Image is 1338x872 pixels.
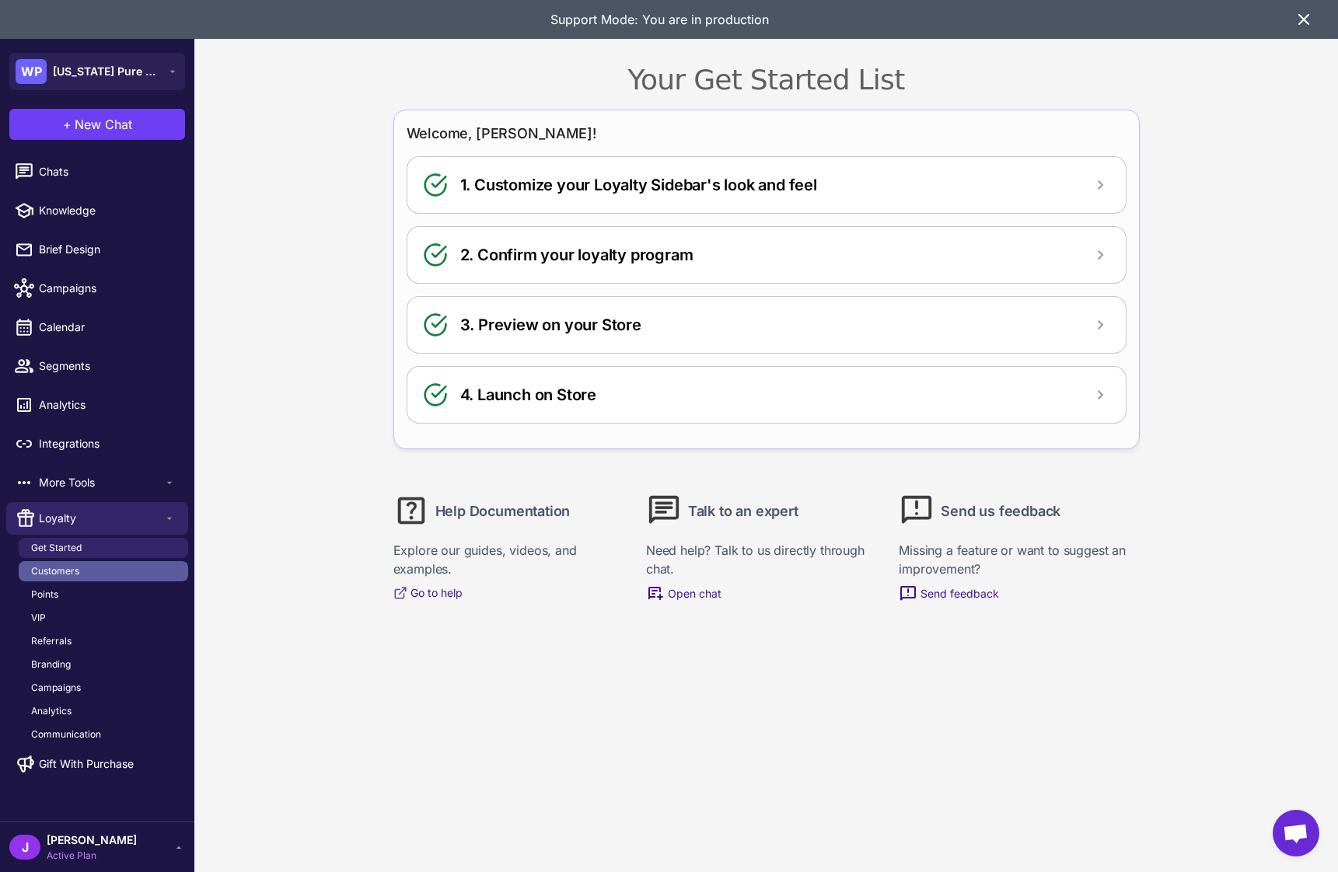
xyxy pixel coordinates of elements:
span: Active Plan [47,849,137,863]
span: Integrations [39,435,176,452]
span: [PERSON_NAME] [47,832,137,849]
a: Gift With Purchase [6,748,188,780]
div: Missing a feature or want to suggest an improvement? [899,541,1139,578]
button: WP[US_STATE] Pure Natural Beef [9,53,185,90]
a: Analytics [6,389,188,421]
span: Brief Design [39,241,176,258]
a: Customers [19,561,188,581]
a: Chats [6,155,188,188]
span: [US_STATE] Pure Natural Beef [53,63,162,80]
span: Analytics [39,396,176,413]
span: Loyalty [39,510,163,527]
div: Need help? Talk to us directly through chat. [646,541,886,578]
button: +New Chat [9,109,185,140]
a: Referrals [19,631,188,651]
span: Campaigns [39,280,176,297]
div: Explore our guides, videos, and examples. [393,541,634,578]
span: More Tools [39,474,163,491]
a: Knowledge [6,194,188,227]
a: VIP [19,608,188,628]
span: Branding [31,657,71,671]
span: Communication [31,727,101,741]
span: Segments [39,358,176,375]
a: Brief Design [6,233,188,266]
div: Send us feedback [941,501,1060,521]
a: Points [19,584,188,605]
a: Go to help [410,584,463,602]
span: Chats [39,163,176,180]
a: Calendar [6,311,188,344]
p: Welcome, [PERSON_NAME]! [407,123,1127,144]
a: Get Started [19,538,188,558]
span: Open chat [668,585,721,602]
span: Points [31,588,58,602]
span: New Chat [75,115,132,134]
a: Campaigns [19,678,188,698]
h2: 3. Preview on your Store [460,313,641,337]
span: Referrals [31,634,72,648]
a: Campaigns [6,272,188,305]
span: Send feedback [921,585,999,602]
span: Gift With Purchase [39,755,134,773]
a: Open chat [1273,810,1319,856]
span: Analytics [31,704,72,718]
h2: Your Get Started List [225,62,1307,97]
span: Campaigns [31,681,81,695]
div: Help Documentation [435,501,571,521]
div: WP [16,59,47,84]
span: Get Started [31,541,82,555]
h2: 1. Customize your Loyalty Sidebar's look and feel [460,173,817,197]
span: Knowledge [39,202,176,219]
div: Talk to an expert [688,501,798,521]
a: Integrations [6,427,188,460]
h2: 2. Confirm your loyalty program [460,243,693,267]
span: VIP [31,611,46,625]
a: Branding [19,654,188,675]
span: Calendar [39,319,176,336]
h2: 4. Launch on Store [460,383,596,406]
div: J [9,835,40,860]
a: Communication [19,724,188,745]
span: + [63,115,72,134]
span: Customers [31,564,79,578]
a: Segments [6,350,188,382]
a: Analytics [19,701,188,721]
